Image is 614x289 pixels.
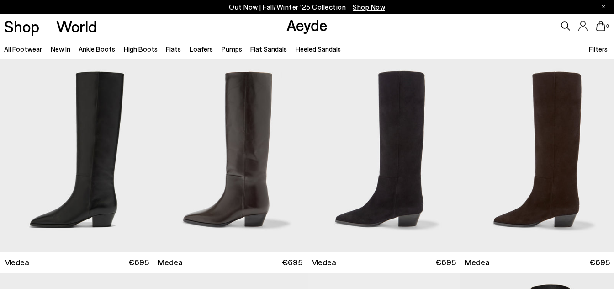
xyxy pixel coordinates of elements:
a: Pumps [222,45,242,53]
span: Medea [158,257,183,268]
a: 0 [596,21,605,31]
a: Medea €695 [460,252,614,273]
a: World [56,18,97,34]
span: €695 [589,257,610,268]
a: New In [51,45,70,53]
a: Ankle Boots [79,45,115,53]
a: Aeyde [286,15,328,34]
a: Loafers [190,45,213,53]
img: Medea Suede Knee-High Boots [460,59,614,252]
span: €695 [282,257,302,268]
span: €695 [128,257,149,268]
span: €695 [435,257,456,268]
span: Navigate to /collections/new-in [353,3,385,11]
a: Shop [4,18,39,34]
img: Medea Knee-High Boots [153,59,307,252]
span: Filters [589,45,608,53]
a: Flats [166,45,181,53]
p: Out Now | Fall/Winter ‘25 Collection [229,1,385,13]
span: Medea [4,257,29,268]
span: Medea [311,257,336,268]
a: Flat Sandals [250,45,287,53]
a: Heeled Sandals [296,45,341,53]
span: 0 [605,24,610,29]
a: High Boots [124,45,158,53]
a: Medea €695 [153,252,307,273]
span: Medea [465,257,490,268]
a: Medea €695 [307,252,460,273]
a: All Footwear [4,45,42,53]
img: Medea Suede Knee-High Boots [307,59,460,252]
